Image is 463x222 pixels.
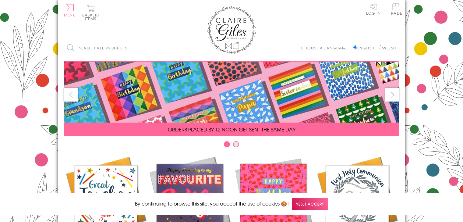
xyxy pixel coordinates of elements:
a: Trade [389,3,402,16]
button: Carousel Page 2 [233,141,239,147]
span: Yes, I accept [292,198,328,210]
input: Search [164,41,171,55]
img: Claire Giles Greetings Cards [207,6,256,54]
input: Search all products [64,41,171,55]
label: Welsh [379,45,396,51]
button: next [385,88,399,102]
input: English [353,45,357,49]
span: Trade [389,3,402,15]
button: Carousel Page 1 (Current Slide) [224,141,230,147]
span: ORDERS PLACED BY 12 NOON GET SENT THE SAME DAY [168,126,295,133]
span: 0 items [85,12,99,21]
input: Welsh [379,45,383,49]
span: Menu [64,12,76,18]
label: English [353,45,377,51]
button: Menu [64,4,76,17]
button: Basket0 items [82,5,99,20]
div: Carousel Pagination [64,141,399,150]
p: Choose a language: [301,45,352,51]
a: Log In [366,3,381,15]
button: prev [64,88,78,102]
